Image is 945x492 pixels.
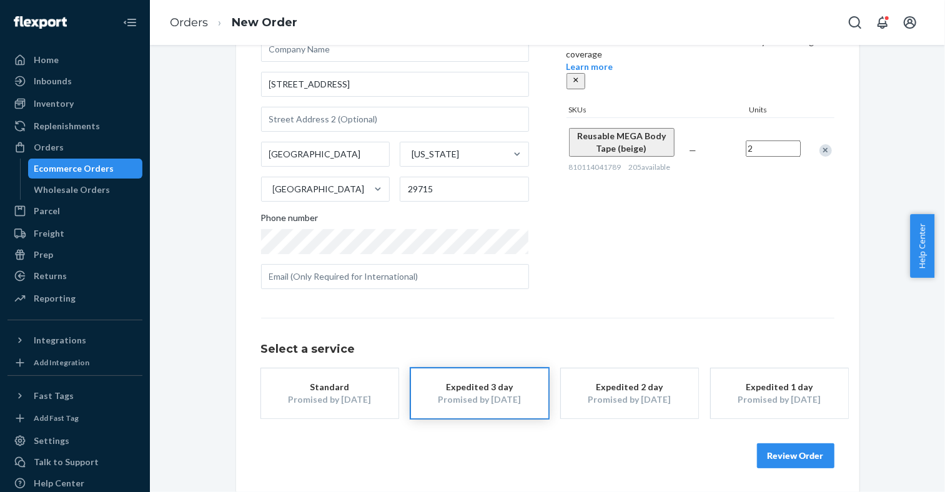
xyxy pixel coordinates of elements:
[7,137,142,157] a: Orders
[34,75,72,87] div: Inbounds
[7,224,142,244] a: Freight
[261,37,529,62] input: Company Name
[430,393,530,406] div: Promised by [DATE]
[232,16,297,29] a: New Order
[411,368,548,418] button: Expedited 3 dayPromised by [DATE]
[690,145,697,155] span: —
[567,23,834,89] div: Inbound each SKU in 5 or more boxes to maximize your Fast Tag coverage
[34,413,79,423] div: Add Fast Tag
[400,177,529,202] input: ZIP Code
[34,54,59,66] div: Home
[34,162,114,175] div: Ecommerce Orders
[629,162,671,172] span: 205 available
[261,72,529,97] input: Street Address
[34,205,60,217] div: Parcel
[261,264,529,289] input: Email (Only Required for International)
[7,50,142,70] a: Home
[910,214,934,278] button: Help Center
[870,10,895,35] button: Open notifications
[898,10,923,35] button: Open account menu
[28,180,143,200] a: Wholesale Orders
[7,431,142,451] a: Settings
[261,212,319,229] span: Phone number
[746,140,801,157] input: Quantity
[7,355,142,370] a: Add Integration
[34,248,53,261] div: Prep
[34,97,74,110] div: Inventory
[14,16,67,29] img: Flexport logo
[757,443,834,468] button: Review Order
[711,368,848,418] button: Expedited 1 dayPromised by [DATE]
[7,386,142,406] button: Fast Tags
[747,104,803,117] div: Units
[730,381,829,393] div: Expedited 1 day
[261,343,834,356] h1: Select a service
[280,393,380,406] div: Promised by [DATE]
[730,393,829,406] div: Promised by [DATE]
[34,270,67,282] div: Returns
[7,71,142,91] a: Inbounds
[567,104,747,117] div: SKUs
[7,330,142,350] button: Integrations
[34,120,100,132] div: Replenishments
[7,201,142,221] a: Parcel
[34,357,89,368] div: Add Integration
[117,10,142,35] button: Close Navigation
[170,16,208,29] a: Orders
[569,162,621,172] span: 810114041789
[34,435,69,447] div: Settings
[34,456,99,468] div: Talk to Support
[7,452,142,472] a: Talk to Support
[567,73,585,89] button: close
[34,477,84,490] div: Help Center
[577,130,666,154] span: Reusable MEGA Body Tape (beige)
[7,288,142,308] a: Reporting
[843,10,868,35] button: Open Search Box
[34,334,86,347] div: Integrations
[430,381,530,393] div: Expedited 3 day
[412,148,459,160] div: [US_STATE]
[273,183,365,195] div: [GEOGRAPHIC_DATA]
[561,368,698,418] button: Expedited 2 dayPromised by [DATE]
[34,390,74,402] div: Fast Tags
[28,159,143,179] a: Ecommerce Orders
[567,61,613,73] button: Learn more
[7,116,142,136] a: Replenishments
[580,381,680,393] div: Expedited 2 day
[34,141,64,154] div: Orders
[34,227,64,240] div: Freight
[160,4,307,41] ol: breadcrumbs
[7,94,142,114] a: Inventory
[280,381,380,393] div: Standard
[272,183,273,195] input: [GEOGRAPHIC_DATA]
[261,107,529,132] input: Street Address 2 (Optional)
[7,411,142,426] a: Add Fast Tag
[819,144,832,157] div: Remove Item
[7,266,142,286] a: Returns
[569,128,675,157] button: Reusable MEGA Body Tape (beige)
[34,292,76,305] div: Reporting
[261,142,390,167] input: City
[34,184,111,196] div: Wholesale Orders
[261,368,398,418] button: StandardPromised by [DATE]
[580,393,680,406] div: Promised by [DATE]
[7,245,142,265] a: Prep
